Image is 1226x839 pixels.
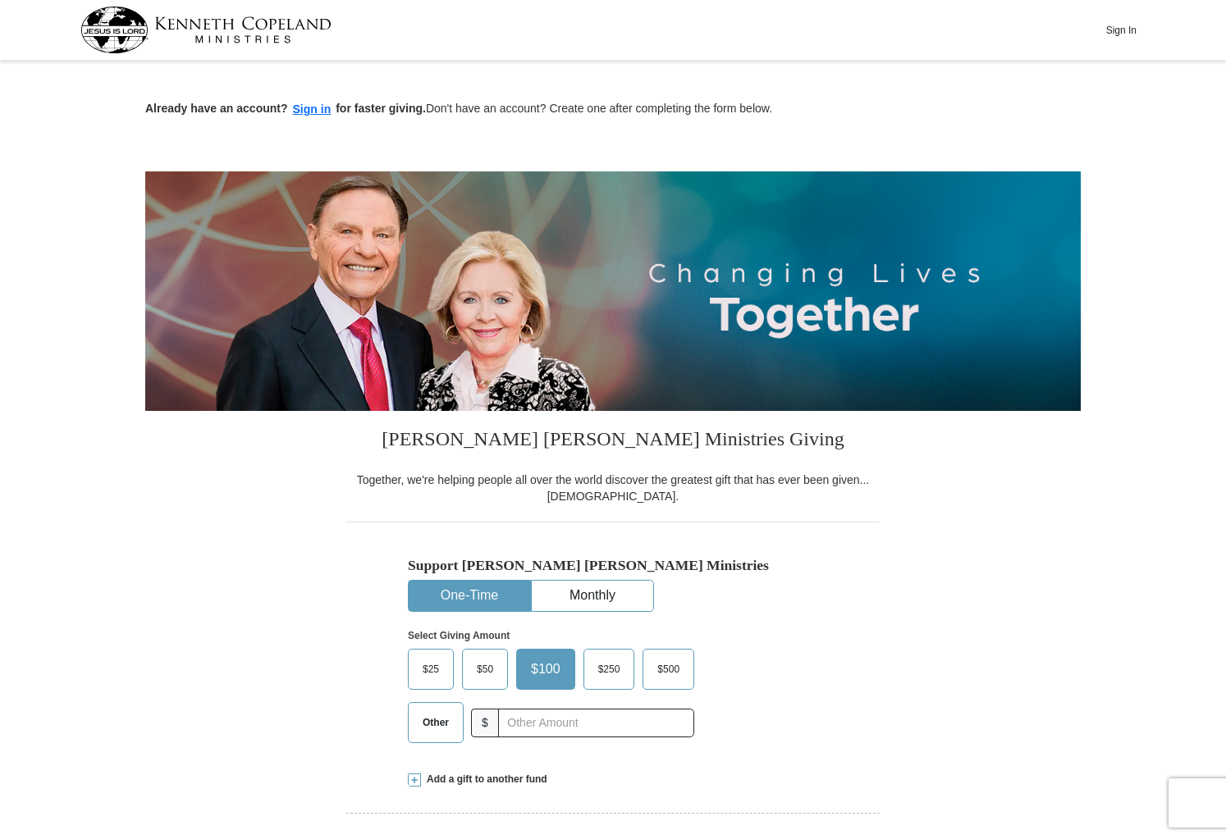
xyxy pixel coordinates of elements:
[1096,17,1146,43] button: Sign In
[145,100,1081,119] p: Don't have an account? Create one after completing the form below.
[523,657,569,682] span: $100
[408,557,818,574] h5: Support [PERSON_NAME] [PERSON_NAME] Ministries
[346,472,880,504] div: Together, we're helping people all over the world discover the greatest gift that has ever been g...
[408,630,510,641] strong: Select Giving Amount
[421,773,547,787] span: Add a gift to another fund
[409,581,530,611] button: One-Time
[532,581,653,611] button: Monthly
[80,7,332,53] img: kcm-header-logo.svg
[498,709,694,737] input: Other Amount
[346,411,880,472] h3: [PERSON_NAME] [PERSON_NAME] Ministries Giving
[288,100,336,119] button: Sign in
[414,657,447,682] span: $25
[414,710,457,735] span: Other
[649,657,688,682] span: $500
[471,709,499,737] span: $
[145,102,426,115] strong: Already have an account? for faster giving.
[590,657,629,682] span: $250
[469,657,501,682] span: $50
